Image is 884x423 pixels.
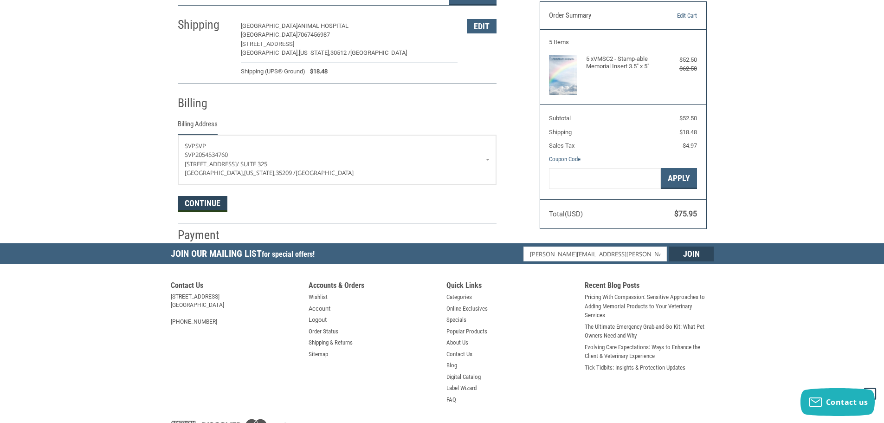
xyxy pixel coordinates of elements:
[297,31,330,38] span: 7067456987
[585,363,685,372] a: Tick Tidbits: Insights & Protection Updates
[309,327,338,336] a: Order Status
[549,11,650,20] h3: Order Summary
[244,169,276,177] span: [US_STATE],
[446,327,487,336] a: Popular Products
[669,247,714,261] input: Join
[683,142,697,149] span: $4.97
[549,156,581,163] a: Coupon Code
[185,160,237,168] span: [STREET_ADDRESS]
[178,17,232,33] h2: Shipping
[171,293,300,326] address: [STREET_ADDRESS] [GEOGRAPHIC_DATA] [PHONE_NUMBER]
[826,397,868,407] span: Contact us
[585,322,714,340] a: The Ultimate Emergency Grab-and-Go Kit: What Pet Owners Need and Why
[674,209,697,218] span: $75.95
[446,315,466,325] a: Specials
[178,135,496,184] a: Enter or select a different address
[299,49,330,56] span: [US_STATE],
[241,67,305,76] span: Shipping (UPS® Ground)
[549,168,661,189] input: Gift Certificate or Coupon Code
[262,250,315,259] span: for special offers!
[446,384,477,393] a: Label Wizard
[185,169,244,177] span: [GEOGRAPHIC_DATA],
[446,338,468,347] a: About Us
[661,168,697,189] button: Apply
[241,22,297,29] span: [GEOGRAPHIC_DATA]
[800,388,875,416] button: Contact us
[446,395,456,404] a: FAQ
[650,11,697,20] a: Edit Cart
[446,350,472,359] a: Contact Us
[467,19,497,33] button: Edit
[309,338,353,347] a: Shipping & Returns
[297,22,348,29] span: Animal Hospital
[679,115,697,122] span: $52.50
[195,142,206,150] span: SVP
[309,304,330,313] a: Account
[241,31,297,38] span: [GEOGRAPHIC_DATA]
[446,281,575,293] h5: Quick Links
[679,129,697,136] span: $18.48
[446,304,488,313] a: Online Exclusives
[585,281,714,293] h5: Recent Blog Posts
[446,372,481,382] a: Digital Catalog
[549,39,697,46] h3: 5 Items
[330,49,350,56] span: 30512 /
[241,49,299,56] span: [GEOGRAPHIC_DATA],
[586,55,658,71] h4: 5 x VMSC2 - Stamp-able Memorial Insert 3.5" x 5"
[660,64,697,73] div: $62.50
[237,160,267,168] span: / Suite 325
[195,150,228,159] span: 2054534760
[171,243,319,267] h5: Join Our Mailing List
[185,150,195,159] span: SVP
[276,169,296,177] span: 35209 /
[549,115,571,122] span: Subtotal
[585,293,714,320] a: Pricing With Compassion: Sensitive Approaches to Adding Memorial Products to Your Veterinary Serv...
[309,281,438,293] h5: Accounts & Orders
[309,350,328,359] a: Sitemap
[585,343,714,361] a: Evolving Care Expectations: Ways to Enhance the Client & Veterinary Experience
[296,169,354,177] span: [GEOGRAPHIC_DATA]
[178,119,218,134] legend: Billing Address
[549,129,572,136] span: Shipping
[350,49,407,56] span: [GEOGRAPHIC_DATA]
[446,293,472,302] a: Categories
[549,142,574,149] span: Sales Tax
[446,361,457,370] a: Blog
[178,96,232,111] h2: Billing
[309,315,327,325] a: Logout
[523,247,667,261] input: Email
[309,293,328,302] a: Wishlist
[549,210,583,218] span: Total (USD)
[171,281,300,293] h5: Contact Us
[185,142,195,150] span: SVP
[241,40,294,47] span: [STREET_ADDRESS]
[178,196,227,212] button: Continue
[305,67,328,76] span: $18.48
[178,228,232,243] h2: Payment
[660,55,697,65] div: $52.50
